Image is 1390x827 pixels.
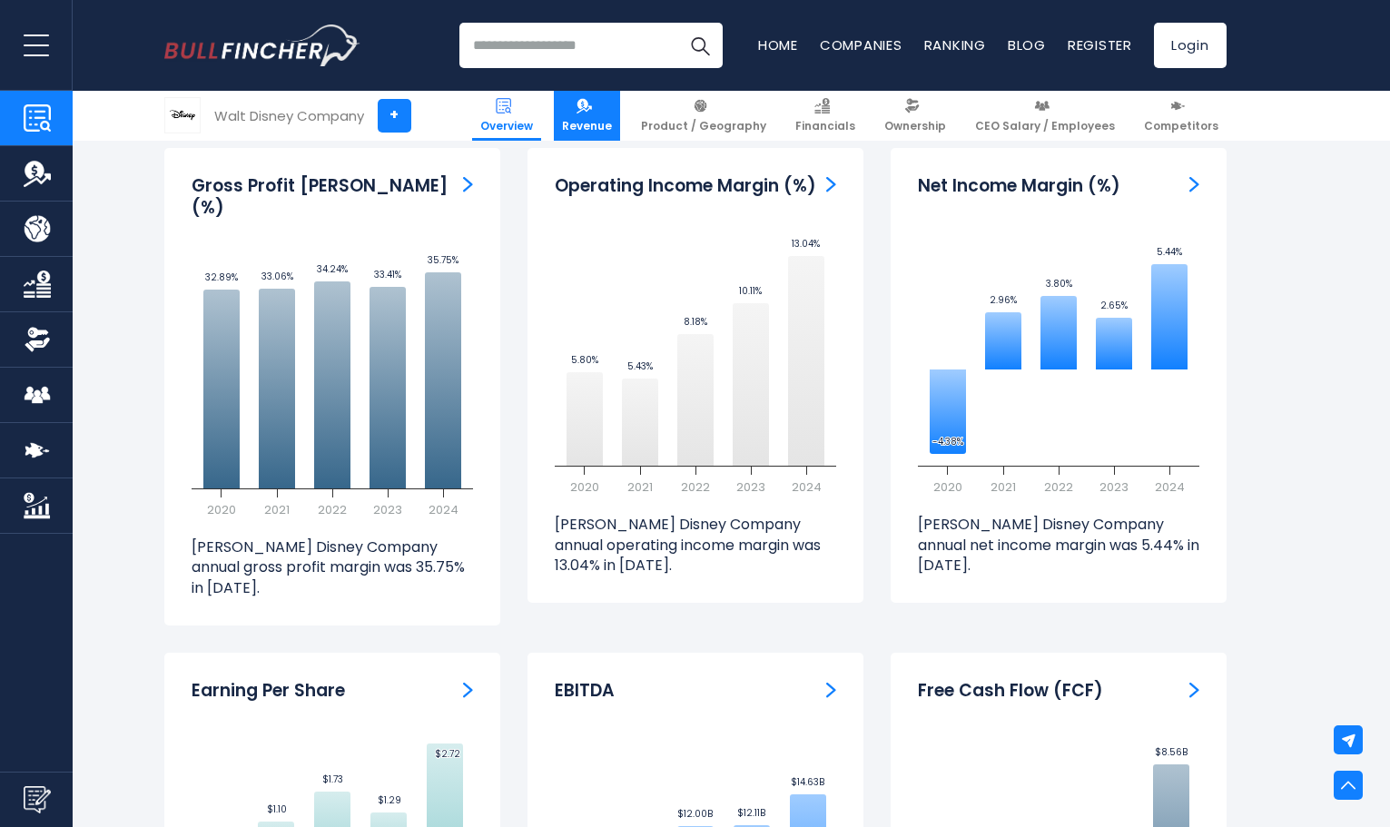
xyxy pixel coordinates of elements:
[1100,299,1128,312] text: 2.65%
[991,478,1016,496] text: 2021
[555,680,615,703] h3: EBITDA
[826,175,836,194] a: Operating Income Margin
[434,747,459,761] text: $2.72
[192,175,463,220] h3: Gross Profit [PERSON_NAME] (%)
[1008,35,1046,54] a: Blog
[1189,175,1199,194] a: Net Income Margin
[787,91,863,141] a: Financials
[24,326,51,353] img: Ownership
[318,501,347,518] text: 2022
[1155,745,1188,759] text: $8.56B
[1154,478,1184,496] text: 2024
[374,268,401,281] text: 33.41%
[990,293,1017,307] text: 2.96%
[791,478,821,496] text: 2024
[736,478,765,496] text: 2023
[571,353,598,367] text: 5.80%
[1136,91,1227,141] a: Competitors
[378,99,411,133] a: +
[555,515,836,576] p: [PERSON_NAME] Disney Company annual operating income margin was 13.04% in [DATE].
[192,537,473,598] p: [PERSON_NAME] Disney Company annual gross profit margin was 35.75% in [DATE].
[918,680,1103,703] h3: Free Cash Flow (FCF)
[1157,245,1182,259] text: 5.44%
[684,315,707,329] text: 8.18%
[463,680,473,699] a: Earning Per Share
[205,271,238,284] text: 32.89%
[737,806,765,820] text: $12.11B
[677,23,723,68] button: Search
[264,501,290,518] text: 2021
[428,501,458,518] text: 2024
[739,284,762,298] text: 10.11%
[214,105,364,126] div: Walt Disney Company
[1045,277,1071,290] text: 3.80%
[1189,680,1199,699] a: Free Cash Flow
[1068,35,1132,54] a: Register
[377,793,400,807] text: $1.29
[1154,23,1227,68] a: Login
[641,119,766,133] span: Product / Geography
[876,91,954,141] a: Ownership
[795,119,855,133] span: Financials
[206,501,235,518] text: 2020
[918,175,1120,198] h3: Net Income Margin (%)
[192,680,345,703] h3: Earning Per Share
[165,98,200,133] img: DIS logo
[884,119,946,133] span: Ownership
[967,91,1123,141] a: CEO Salary / Employees
[317,262,348,276] text: 34.24%
[266,802,286,816] text: $1.10
[428,253,458,267] text: 35.75%
[627,359,653,373] text: 5.43%
[569,478,598,496] text: 2020
[681,478,710,496] text: 2022
[932,435,963,448] text: -4.38%
[1144,119,1218,133] span: Competitors
[924,35,986,54] a: Ranking
[373,501,402,518] text: 2023
[975,119,1115,133] span: CEO Salary / Employees
[792,237,820,251] text: 13.04%
[554,91,620,141] a: Revenue
[164,25,360,66] img: Bullfincher logo
[677,807,713,821] text: $12.00B
[164,25,360,66] a: Go to homepage
[758,35,798,54] a: Home
[1099,478,1129,496] text: 2023
[562,119,612,133] span: Revenue
[261,270,292,283] text: 33.06%
[932,478,961,496] text: 2020
[480,119,533,133] span: Overview
[322,773,343,786] text: $1.73
[791,775,824,789] text: $14.63B
[627,478,653,496] text: 2021
[472,91,541,141] a: Overview
[463,175,473,194] a: Gross Profit Margin
[826,680,836,699] a: EBITDA
[633,91,774,141] a: Product / Geography
[1044,478,1073,496] text: 2022
[918,515,1199,576] p: [PERSON_NAME] Disney Company annual net income margin was 5.44% in [DATE].
[820,35,902,54] a: Companies
[555,175,816,198] h3: Operating Income Margin (%)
